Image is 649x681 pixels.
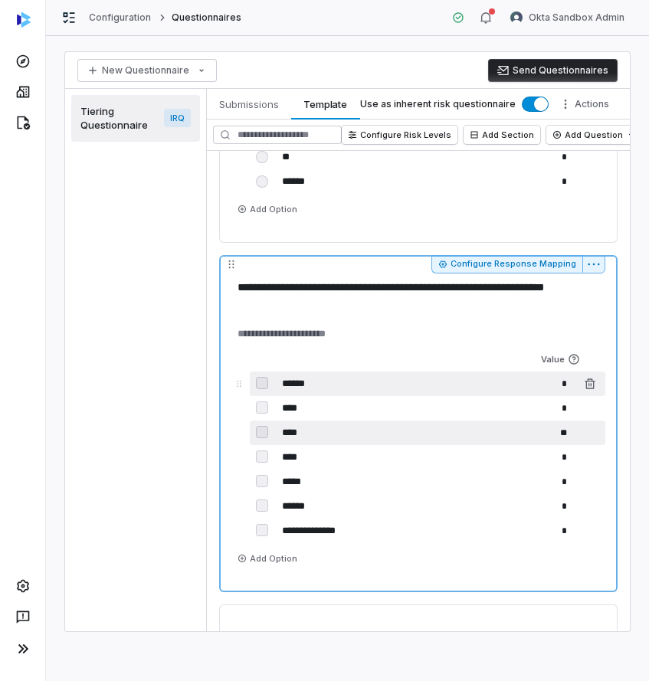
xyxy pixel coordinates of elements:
[488,59,618,82] button: Send Questionnaires
[213,94,285,114] span: Submissions
[172,11,242,24] span: Questionnaires
[77,59,217,82] button: New Questionnaire
[17,12,31,28] img: svg%3e
[231,549,303,568] button: Add Option
[582,255,605,273] button: More actions
[219,255,244,273] button: Drag to reorder
[297,94,353,114] span: Template
[342,126,457,144] button: Configure Risk Levels
[431,255,582,273] button: Configure Response Mapping
[80,104,158,132] span: Tiering Questionnaire
[164,109,191,127] span: IRQ
[71,95,200,142] a: Tiering QuestionnaireIRQ
[501,6,634,29] button: Okta Sandbox Admin avatarOkta Sandbox Admin
[541,353,602,365] span: Value
[546,126,641,144] button: Add Question
[231,200,303,218] button: Add Option
[510,11,523,24] img: Okta Sandbox Admin avatar
[529,11,624,24] span: Okta Sandbox Admin
[89,11,152,24] a: Configuration
[464,126,540,144] button: Add Section
[555,93,618,116] button: More actions
[360,98,516,110] label: Use as inherent risk questionnaire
